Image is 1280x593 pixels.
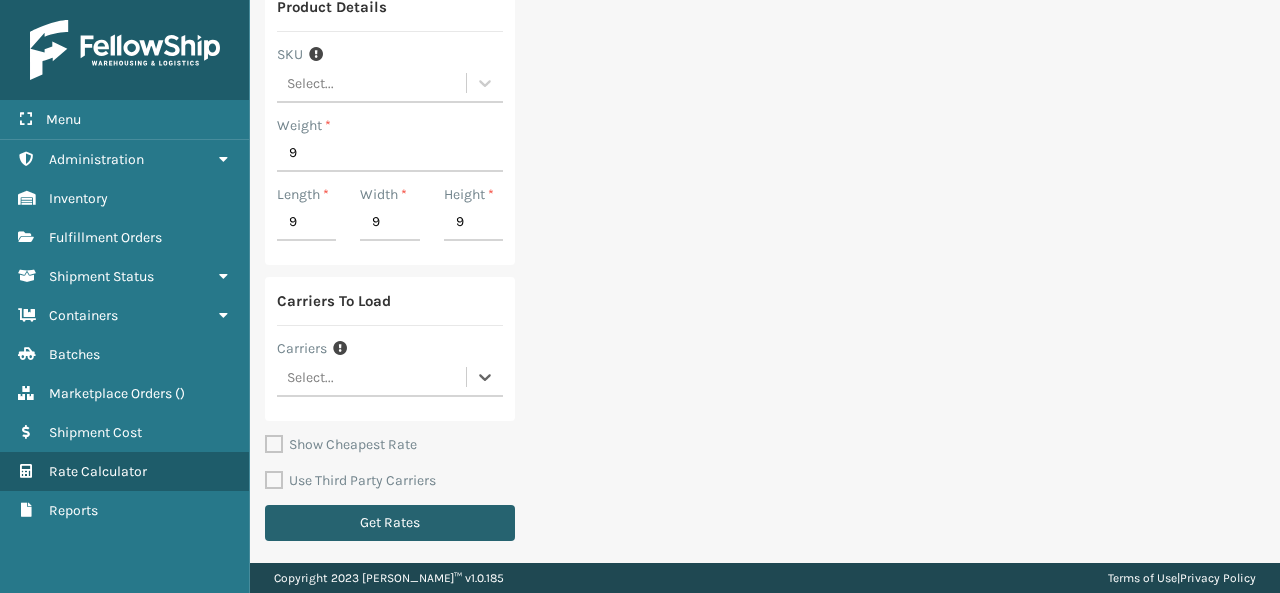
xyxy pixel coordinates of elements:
div: Carriers To Load [277,289,391,313]
span: Menu [46,111,81,128]
label: SKU [277,44,303,65]
div: | [1108,563,1256,593]
div: Select... [287,367,334,388]
button: Get Rates [265,505,515,541]
img: logo [30,20,220,80]
span: Marketplace Orders [49,385,172,402]
span: Inventory [49,190,108,207]
p: Copyright 2023 [PERSON_NAME]™ v 1.0.185 [274,563,504,593]
span: Batches [49,346,100,363]
label: Width [360,184,407,205]
span: Administration [49,151,144,168]
span: Shipment Status [49,268,154,285]
label: Use Third Party Carriers [265,472,436,489]
a: Terms of Use [1108,571,1177,585]
span: Containers [49,307,118,324]
span: ( ) [175,385,185,402]
label: Height [444,184,494,205]
span: Fulfillment Orders [49,229,162,246]
a: Privacy Policy [1180,571,1256,585]
span: Rate Calculator [49,463,147,480]
label: Length [277,184,329,205]
div: Select... [287,73,334,94]
label: Carriers [277,338,327,359]
span: Reports [49,502,98,519]
span: Shipment Cost [49,424,142,441]
label: Weight [277,115,331,136]
label: Show Cheapest Rate [265,436,417,453]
